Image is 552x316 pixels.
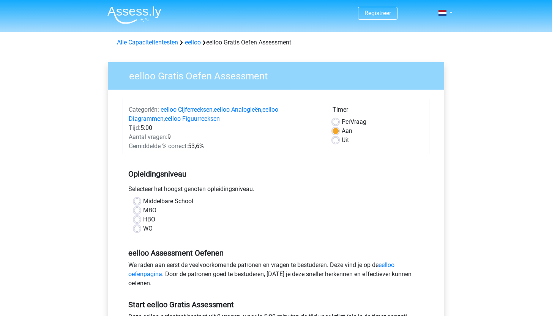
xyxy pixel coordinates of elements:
h3: eelloo Gratis Oefen Assessment [120,67,438,82]
label: Aan [342,126,352,136]
div: Timer [333,105,423,117]
h5: Opleidingsniveau [128,166,424,182]
img: Assessly [107,6,161,24]
span: Tijd: [129,124,140,131]
div: 5:00 [123,123,327,133]
span: Gemiddelde % correct: [129,142,188,150]
span: Categoriën: [129,106,159,113]
div: 53,6% [123,142,327,151]
a: eelloo Analogieën [214,106,261,113]
label: WO [143,224,153,233]
span: Per [342,118,350,125]
h5: eelloo Assessment Oefenen [128,248,424,258]
div: Selecteer het hoogst genoten opleidingsniveau. [123,185,429,197]
label: MBO [143,206,156,215]
div: , , , [123,105,327,123]
label: Uit [342,136,349,145]
label: Vraag [342,117,366,126]
a: eelloo [185,39,201,46]
div: 9 [123,133,327,142]
a: eelloo Figuurreeksen [165,115,220,122]
div: We raden aan eerst de veelvoorkomende patronen en vragen te bestuderen. Deze vind je op de . Door... [123,261,429,291]
a: eelloo Cijferreeksen [161,106,213,113]
label: HBO [143,215,155,224]
label: Middelbare School [143,197,193,206]
a: Registreer [364,9,391,17]
h5: Start eelloo Gratis Assessment [128,300,424,309]
a: Alle Capaciteitentesten [117,39,178,46]
div: eelloo Gratis Oefen Assessment [114,38,438,47]
span: Aantal vragen: [129,133,167,141]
